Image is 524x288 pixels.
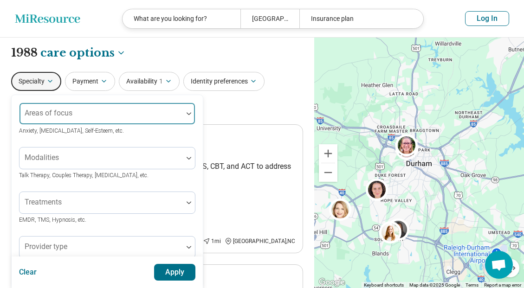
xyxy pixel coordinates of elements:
[11,45,126,61] h1: 1988
[319,144,337,163] button: Zoom in
[19,172,149,179] span: Talk Therapy, Couples Therapy, [MEDICAL_DATA], etc.
[40,45,126,61] button: Care options
[240,9,299,28] div: [GEOGRAPHIC_DATA], [GEOGRAPHIC_DATA]
[409,282,460,288] span: Map data ©2025 Google
[40,45,115,61] span: care options
[19,128,124,134] span: Anxiety, [MEDICAL_DATA], Self-Esteem, etc.
[25,153,59,162] label: Modalities
[119,72,180,91] button: Availability1
[25,242,67,251] label: Provider type
[25,109,72,117] label: Areas of focus
[484,282,521,288] a: Report a map error
[183,72,265,91] button: Identity preferences
[203,237,221,245] div: 1 mi
[19,217,86,223] span: EMDR, TMS, Hypnosis, etc.
[159,77,163,86] span: 1
[225,237,295,245] div: [GEOGRAPHIC_DATA] , NC
[466,282,479,288] a: Terms (opens in new tab)
[299,9,417,28] div: Insurance plan
[123,9,240,28] div: What are you looking for?
[319,163,337,182] button: Zoom out
[25,198,62,206] label: Treatments
[65,72,115,91] button: Payment
[154,264,196,281] button: Apply
[19,264,37,281] button: Clear
[11,72,61,91] button: Specialty
[465,11,509,26] button: Log In
[485,251,513,279] div: Open chat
